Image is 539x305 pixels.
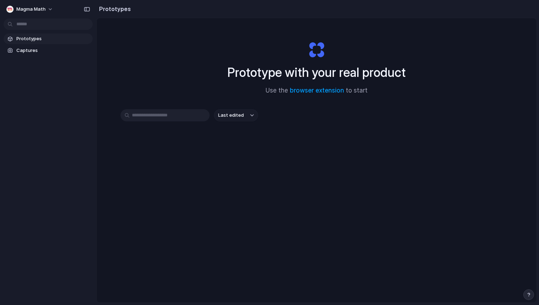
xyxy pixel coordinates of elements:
[214,109,258,121] button: Last edited
[227,63,406,82] h1: Prototype with your real product
[218,112,244,119] span: Last edited
[16,35,90,42] span: Prototypes
[4,33,93,44] a: Prototypes
[4,4,57,15] button: Magma Math
[290,87,344,94] a: browser extension
[266,86,368,95] span: Use the to start
[4,45,93,56] a: Captures
[96,5,131,13] h2: Prototypes
[16,6,46,13] span: Magma Math
[16,47,90,54] span: Captures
